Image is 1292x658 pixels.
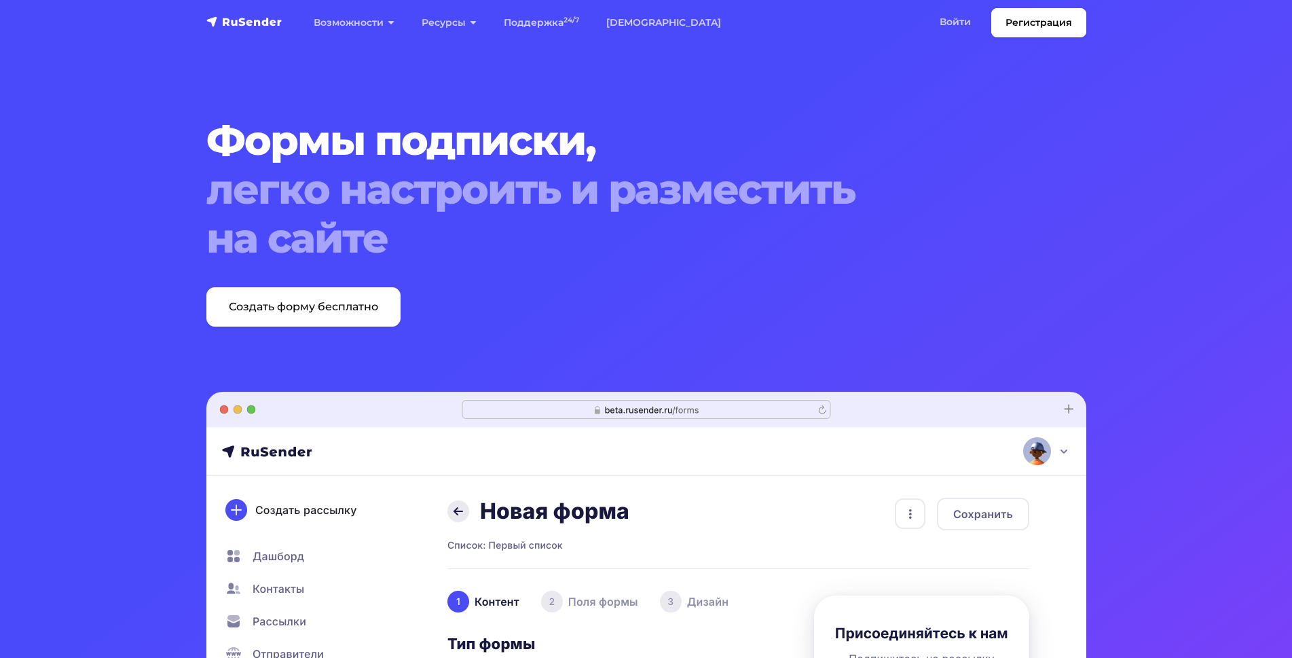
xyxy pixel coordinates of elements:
[206,15,282,29] img: RuSender
[408,9,490,37] a: Ресурсы
[300,9,408,37] a: Возможности
[206,287,401,327] a: Создать форму бесплатно
[490,9,593,37] a: Поддержка24/7
[206,116,1012,263] h1: Формы подписки,
[206,165,1012,263] span: легко настроить и разместить на сайте
[926,8,984,36] a: Войти
[593,9,735,37] a: [DEMOGRAPHIC_DATA]
[991,8,1086,37] a: Регистрация
[564,16,579,24] sup: 24/7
